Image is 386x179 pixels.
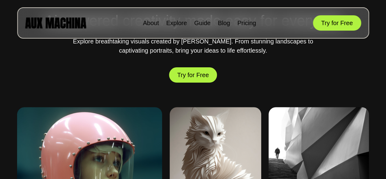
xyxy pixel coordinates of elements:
[237,20,256,26] a: Pricing
[218,20,230,26] a: Blog
[166,20,187,26] a: Explore
[71,37,315,55] p: Explore breathtaking visuals created by [PERSON_NAME]. From stunning landscapes to captivating po...
[313,15,361,31] button: Try for Free
[194,20,210,26] a: Guide
[143,20,159,26] a: About
[25,17,86,28] img: AUX MACHINA
[169,67,217,83] button: Try for Free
